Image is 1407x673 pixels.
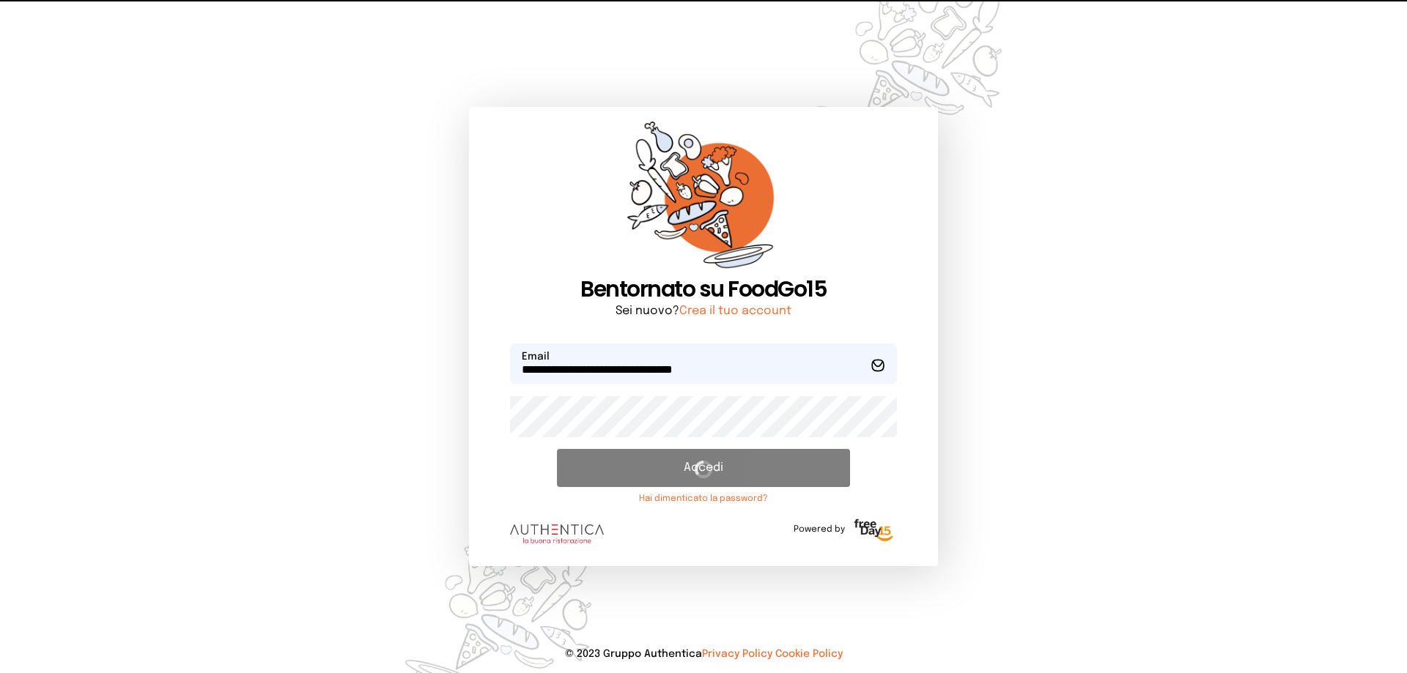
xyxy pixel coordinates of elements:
h1: Bentornato su FoodGo15 [510,276,897,302]
p: Sei nuovo? [510,302,897,320]
img: logo.8f33a47.png [510,524,604,543]
a: Cookie Policy [775,649,843,659]
span: Powered by [794,524,845,535]
a: Crea il tuo account [679,305,791,317]
p: © 2023 Gruppo Authentica [23,647,1384,661]
a: Hai dimenticato la password? [557,493,850,505]
img: logo-freeday.3e08031.png [851,516,897,546]
a: Privacy Policy [702,649,772,659]
img: sticker-orange.65babaf.png [627,122,780,276]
